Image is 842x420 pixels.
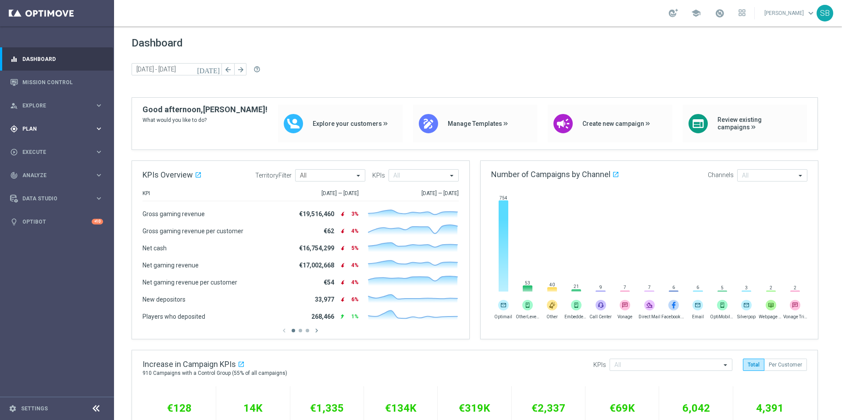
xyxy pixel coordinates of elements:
[10,102,18,110] i: person_search
[10,218,18,226] i: lightbulb
[10,210,103,233] div: Optibot
[10,125,18,133] i: gps_fixed
[22,173,95,178] span: Analyze
[10,148,18,156] i: play_circle_outline
[22,71,103,94] a: Mission Control
[22,47,103,71] a: Dashboard
[10,56,103,63] button: equalizer Dashboard
[10,172,103,179] button: track_changes Analyze keyboard_arrow_right
[10,102,95,110] div: Explore
[95,125,103,133] i: keyboard_arrow_right
[10,102,103,109] button: person_search Explore keyboard_arrow_right
[22,149,95,155] span: Execute
[806,8,816,18] span: keyboard_arrow_down
[10,125,103,132] button: gps_fixed Plan keyboard_arrow_right
[817,5,833,21] div: SB
[22,196,95,201] span: Data Studio
[10,148,95,156] div: Execute
[95,101,103,110] i: keyboard_arrow_right
[9,405,17,413] i: settings
[22,210,92,233] a: Optibot
[10,195,95,203] div: Data Studio
[10,71,103,94] div: Mission Control
[10,218,103,225] button: lightbulb Optibot +10
[10,149,103,156] button: play_circle_outline Execute keyboard_arrow_right
[95,148,103,156] i: keyboard_arrow_right
[22,103,95,108] span: Explore
[92,219,103,224] div: +10
[10,171,95,179] div: Analyze
[691,8,701,18] span: school
[10,47,103,71] div: Dashboard
[95,194,103,203] i: keyboard_arrow_right
[95,171,103,179] i: keyboard_arrow_right
[10,195,103,202] button: Data Studio keyboard_arrow_right
[10,55,18,63] i: equalizer
[764,7,817,20] a: [PERSON_NAME]keyboard_arrow_down
[22,126,95,132] span: Plan
[10,125,95,133] div: Plan
[10,79,103,86] button: Mission Control
[10,171,18,179] i: track_changes
[21,406,48,411] a: Settings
